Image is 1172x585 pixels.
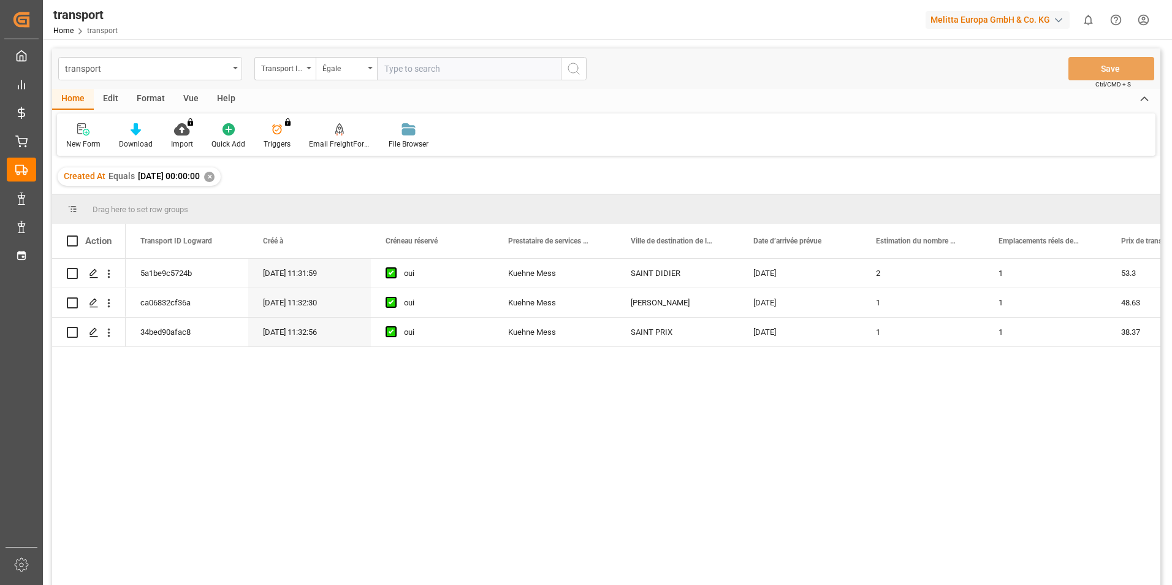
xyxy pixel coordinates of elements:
[1095,80,1131,89] span: Ctrl/CMD + S
[984,288,1106,317] div: 1
[126,259,248,288] div: 5a1be9c5724b
[108,171,135,181] span: Equals
[309,139,370,150] div: Email FreightForwarders
[94,89,127,110] div: Edit
[119,139,153,150] div: Download
[316,57,377,80] button: Ouvrir le menu
[984,259,1106,288] div: 1
[53,6,118,24] div: transport
[126,288,248,317] div: ca06832cf36a
[65,60,229,75] div: transport
[248,318,371,346] div: [DATE] 11:32:56
[174,89,208,110] div: Vue
[58,57,242,80] button: Ouvrir le menu
[984,318,1106,346] div: 1
[52,89,94,110] div: Home
[52,318,126,347] div: Appuyez sur ESPACE pour sélectionner cette rangée.
[53,26,74,35] a: Home
[739,259,861,288] div: [DATE]
[631,237,713,245] span: Ville de destination de livraison
[322,60,364,74] div: Égale
[753,237,821,245] span: Date d’arrivée prévue
[52,259,126,288] div: Appuyez sur ESPACE pour sélectionner cette rangée.
[508,237,590,245] span: Prestataire de services de transport
[248,259,371,288] div: [DATE] 11:31:59
[1068,57,1154,80] button: Save
[66,139,101,150] div: New Form
[138,171,200,181] span: [DATE] 00:00:00
[204,172,215,182] div: ✕
[616,318,739,346] div: SAINT PRIX
[493,288,616,317] div: Kuehne Mess
[248,288,371,317] div: [DATE] 11:32:30
[1102,6,1130,34] button: Help Center
[263,237,283,245] span: Créé à
[561,57,587,80] button: Bouton de recherche
[389,139,428,150] div: File Browser
[493,259,616,288] div: Kuehne Mess
[254,57,316,80] button: Ouvrir le menu
[616,288,739,317] div: [PERSON_NAME]
[377,57,561,80] input: Type to search
[861,259,984,288] div: 2
[140,237,212,245] span: Transport ID Logward
[85,235,112,247] div: Action
[64,171,105,181] span: Created At
[861,288,984,317] div: 1
[616,259,739,288] div: SAINT DIDIER
[211,139,245,150] div: Quick Add
[93,205,188,214] span: Drag here to set row groups
[261,60,303,74] div: Transport ID Logward
[493,318,616,346] div: Kuehne Mess
[876,237,958,245] span: Estimation du nombre de places de palettes
[404,259,479,288] div: oui
[739,288,861,317] div: [DATE]
[208,89,245,110] div: Help
[739,318,861,346] div: [DATE]
[930,13,1050,26] font: Melitta Europa GmbH & Co. KG
[926,8,1075,31] button: Melitta Europa GmbH & Co. KG
[1075,6,1102,34] button: Afficher 0 nouvelles notifications
[861,318,984,346] div: 1
[126,318,248,346] div: 34bed90afac8
[404,289,479,317] div: oui
[386,237,438,245] span: Créneau réservé
[127,89,174,110] div: Format
[404,318,479,346] div: oui
[52,288,126,318] div: Appuyez sur ESPACE pour sélectionner cette rangée.
[999,237,1081,245] span: Emplacements réels des palettes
